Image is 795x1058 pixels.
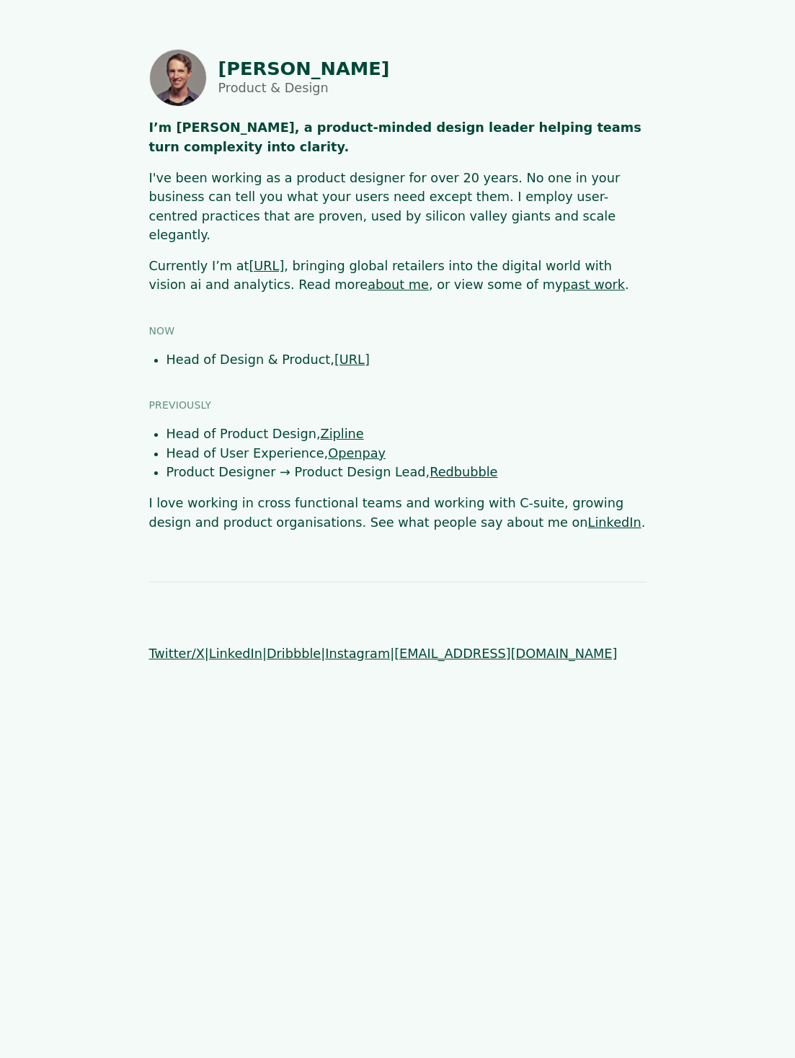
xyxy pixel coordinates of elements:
[149,169,647,245] p: I've been working as a product designer for over 20 years. No one in your business can tell you w...
[166,444,647,463] li: Head of User Experience,
[430,465,497,479] a: Redbubble
[166,424,647,444] li: Head of Product Design,
[267,646,321,661] a: Dribbble
[166,463,647,482] li: Product Designer → Product Design Lead,
[149,324,647,339] h3: Now
[166,350,647,370] li: Head of Design & Product,
[394,646,617,661] span: [EMAIL_ADDRESS][DOMAIN_NAME]
[325,646,390,661] a: Instagram
[328,446,386,461] a: Openpay
[149,644,647,664] p: | | | |
[149,120,641,154] strong: I’m [PERSON_NAME], a product-minded design leader helping teams turn complexity into clarity.
[149,494,647,532] p: I love working in cross functional teams and working with C-suite, growing design and product org...
[321,427,364,441] a: Zipline
[149,646,205,661] a: Twitter/X
[218,58,390,79] h1: [PERSON_NAME]
[149,398,647,413] h3: Previously
[249,259,284,273] a: [URL]
[218,79,390,98] p: Product & Design
[209,646,262,661] a: LinkedIn
[562,277,625,292] a: past work
[149,257,647,295] p: Currently I’m at , bringing global retailers into the digital world with vision ai and analytics....
[149,49,207,107] img: Photo of Shaun Byrne
[334,352,370,367] a: [URL]
[588,515,641,530] a: LinkedIn
[368,277,429,292] a: about me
